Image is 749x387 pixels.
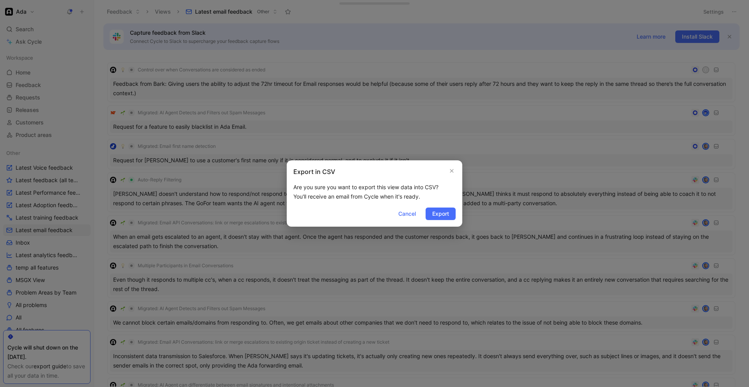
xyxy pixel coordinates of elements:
[398,209,416,218] span: Cancel
[293,167,335,176] h2: Export in CSV
[426,208,456,220] button: Export
[432,209,449,218] span: Export
[392,208,422,220] button: Cancel
[293,183,456,201] div: Are you sure you want to export this view data into CSV? You'll receive an email from Cycle when ...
